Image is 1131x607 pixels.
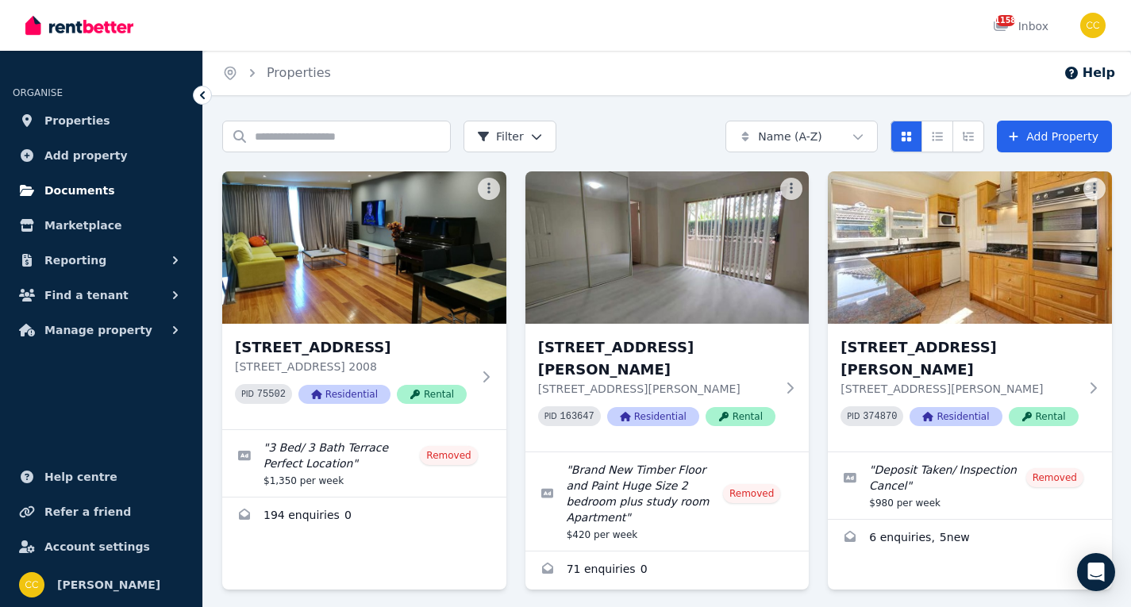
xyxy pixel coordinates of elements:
code: 163647 [560,411,594,422]
span: ORGANISE [13,87,63,98]
span: Reporting [44,251,106,270]
div: Open Intercom Messenger [1077,553,1115,591]
a: Enquiries for 1/6-8 Hargrave Road, Auburn [525,551,810,590]
span: Refer a friend [44,502,131,521]
a: Add Property [997,121,1112,152]
a: Enquiries for 3 Francis St, Epping [828,520,1112,558]
img: 1/6-8 Hargrave Road, Auburn [525,171,810,324]
small: PID [847,412,860,421]
a: Refer a friend [13,496,190,528]
button: More options [1083,178,1106,200]
small: PID [544,412,557,421]
img: RentBetter [25,13,133,37]
span: Rental [397,385,467,404]
span: Documents [44,181,115,200]
h3: [STREET_ADDRESS][PERSON_NAME] [538,336,775,381]
img: chany chen [19,572,44,597]
a: Properties [267,65,331,80]
a: Enquiries for 1 Teggs Lane, Chippendale [222,498,506,536]
button: Reporting [13,244,190,276]
span: Manage property [44,321,152,340]
button: Help [1064,63,1115,83]
button: Filter [464,121,556,152]
span: Help centre [44,467,117,486]
span: Properties [44,111,110,130]
span: Marketplace [44,216,121,235]
a: Help centre [13,461,190,493]
span: Rental [706,407,775,426]
span: Account settings [44,537,150,556]
small: PID [241,390,254,398]
a: Documents [13,175,190,206]
a: Edit listing: 3 Bed/ 3 Bath Terrace Perfect Location [222,430,506,497]
a: 1/6-8 Hargrave Road, Auburn[STREET_ADDRESS][PERSON_NAME][STREET_ADDRESS][PERSON_NAME]PID 163647Re... [525,171,810,451]
span: Residential [298,385,390,404]
img: 1 Teggs Lane, Chippendale [222,171,506,324]
button: Manage property [13,314,190,346]
span: Filter [477,129,524,144]
p: [STREET_ADDRESS] 2008 [235,359,471,375]
a: 1 Teggs Lane, Chippendale[STREET_ADDRESS][STREET_ADDRESS] 2008PID 75502ResidentialRental [222,171,506,429]
a: Edit listing: Brand New Timber Floor and Paint Huge Size 2 bedroom plus study room Apartment [525,452,810,551]
span: 1158 [996,15,1015,26]
span: Residential [607,407,699,426]
button: Name (A-Z) [725,121,878,152]
button: More options [780,178,802,200]
a: Add property [13,140,190,171]
div: Inbox [993,18,1048,34]
img: chany chen [1080,13,1106,38]
code: 374870 [863,411,897,422]
a: Account settings [13,531,190,563]
span: Residential [910,407,1002,426]
span: Name (A-Z) [758,129,822,144]
span: Find a tenant [44,286,129,305]
nav: Breadcrumb [203,51,350,95]
button: More options [478,178,500,200]
p: [STREET_ADDRESS][PERSON_NAME] [841,381,1078,397]
span: Add property [44,146,128,165]
div: View options [891,121,984,152]
button: Expanded list view [952,121,984,152]
button: Compact list view [921,121,953,152]
a: Edit listing: Deposit Taken/ Inspection Cancel [828,452,1112,519]
span: [PERSON_NAME] [57,575,160,594]
h3: [STREET_ADDRESS] [235,336,471,359]
code: 75502 [257,389,286,400]
p: [STREET_ADDRESS][PERSON_NAME] [538,381,775,397]
h3: [STREET_ADDRESS][PERSON_NAME] [841,336,1078,381]
button: Card view [891,121,922,152]
img: 3 Francis St, Epping [828,171,1112,324]
a: Properties [13,105,190,136]
a: 3 Francis St, Epping[STREET_ADDRESS][PERSON_NAME][STREET_ADDRESS][PERSON_NAME]PID 374870Residenti... [828,171,1112,451]
a: Marketplace [13,209,190,241]
button: Find a tenant [13,279,190,311]
span: Rental [1009,407,1079,426]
